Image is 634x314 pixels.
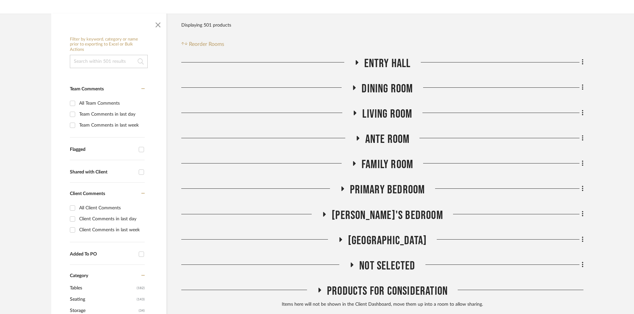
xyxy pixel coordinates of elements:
span: Client Comments [70,191,105,196]
div: Items here will not be shown in the Client Dashboard, move them up into a room to allow sharing. [181,301,583,308]
span: NOT SELECTED [359,259,415,273]
div: Added To PO [70,252,135,257]
span: Category [70,273,88,279]
div: All Team Comments [79,98,143,109]
span: Team Comments [70,87,104,91]
span: Products For Consideration [327,284,448,298]
div: Team Comments in last day [79,109,143,120]
button: Close [151,17,165,30]
span: Ante Room [365,132,410,147]
span: Family Room [362,157,413,172]
div: Shared with Client [70,169,135,175]
span: (143) [137,294,145,305]
span: Dining Room [362,82,413,96]
div: Client Comments in last day [79,214,143,224]
h6: Filter by keyword, category or name prior to exporting to Excel or Bulk Actions [70,37,148,52]
span: (182) [137,283,145,293]
input: Search within 501 results [70,55,148,68]
div: Client Comments in last week [79,225,143,235]
span: Tables [70,282,135,294]
span: Reorder Rooms [189,40,224,48]
span: Seating [70,294,135,305]
div: Flagged [70,147,135,153]
div: All Client Comments [79,203,143,213]
span: Living Room [362,107,412,121]
div: Team Comments in last week [79,120,143,131]
span: Primary Bedroom [350,183,425,197]
span: [PERSON_NAME]'s Bedroom [332,208,443,223]
div: Displaying 501 products [181,19,231,32]
span: Entry Hall [364,56,411,71]
button: Reorder Rooms [181,40,224,48]
span: [GEOGRAPHIC_DATA] [348,234,427,248]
